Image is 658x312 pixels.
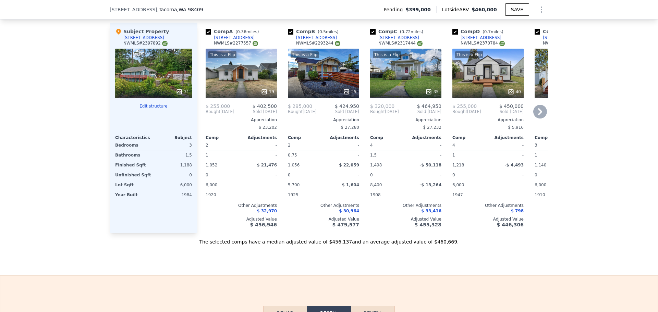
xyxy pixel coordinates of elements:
span: -$ 13,264 [419,183,441,187]
div: Comp [206,135,241,140]
span: $ 21,476 [257,163,277,167]
div: [STREET_ADDRESS] [461,35,501,40]
span: [STREET_ADDRESS] [110,6,157,13]
div: 1,188 [155,160,192,170]
a: [STREET_ADDRESS] [288,35,337,40]
div: Adjusted Value [206,216,277,222]
div: NWMLS # 2278422 [543,40,587,46]
div: - [325,150,359,160]
span: 1,218 [452,163,464,167]
span: $ 424,950 [335,103,359,109]
span: 0.5 [319,29,326,34]
span: Bought [206,109,220,114]
div: [DATE] [206,109,234,114]
div: Comp [288,135,324,140]
span: 8,400 [370,183,382,187]
span: 1,056 [288,163,300,167]
div: 1.5 [155,150,192,160]
div: 25 [343,88,356,95]
div: Appreciation [370,117,441,123]
div: [DATE] [452,109,481,114]
div: - [407,170,441,180]
img: NWMLS Logo [253,41,258,46]
a: [STREET_ADDRESS] [370,35,419,40]
span: $ 479,577 [332,222,359,227]
div: - [489,180,524,190]
div: Subject [154,135,192,140]
div: - [489,190,524,200]
div: - [243,140,277,150]
div: Appreciation [452,117,524,123]
div: 31 [176,88,189,95]
div: Unfinished Sqft [115,170,152,180]
img: NWMLS Logo [417,41,423,46]
div: Comp E [535,28,590,35]
div: Comp D [452,28,506,35]
div: Adjustments [406,135,441,140]
span: 0 [535,173,537,177]
span: 0 [206,173,208,177]
div: - [489,150,524,160]
div: NWMLS # 2277557 [214,40,258,46]
div: Other Adjustments [535,203,606,208]
div: NWMLS # 2370784 [461,40,505,46]
a: [STREET_ADDRESS] [206,35,255,40]
span: 0 [288,173,291,177]
div: [STREET_ADDRESS] [296,35,337,40]
span: $ 456,946 [250,222,277,227]
div: 3 [155,140,192,150]
div: Lot Sqft [115,180,152,190]
span: 0 [452,173,455,177]
span: 1,140 [535,163,546,167]
div: 1984 [155,190,192,200]
a: [STREET_ADDRESS] [535,35,584,40]
a: [STREET_ADDRESS] [452,35,501,40]
div: Adjustments [241,135,277,140]
div: - [243,190,277,200]
span: Pending [383,6,405,13]
span: -$ 50,118 [419,163,441,167]
div: Subject Property [115,28,169,35]
div: 1925 [288,190,322,200]
div: - [243,170,277,180]
span: 2 [206,143,208,148]
div: Other Adjustments [206,203,277,208]
span: $ 30,964 [339,209,359,213]
span: $399,000 [405,6,431,13]
span: $ 320,000 [370,103,394,109]
span: ( miles) [315,29,341,34]
span: $ 295,000 [288,103,312,109]
div: [STREET_ADDRESS] [123,35,164,40]
div: Comp [370,135,406,140]
span: $ 402,500 [253,103,277,109]
span: $ 446,306 [497,222,524,227]
div: This is a Flip [291,51,319,58]
button: Show Options [535,3,548,16]
span: $ 464,950 [417,103,441,109]
span: Bought [370,109,385,114]
div: NWMLS # 2317444 [378,40,423,46]
div: 1910 [535,190,569,200]
span: ( miles) [480,29,506,34]
div: Characteristics [115,135,154,140]
span: 5,700 [288,183,300,187]
div: This is a Flip [455,51,483,58]
img: NWMLS Logo [335,41,340,46]
span: 6,000 [206,183,217,187]
div: 1908 [370,190,404,200]
div: Comp B [288,28,341,35]
div: - [407,190,441,200]
div: Adjusted Value [370,216,441,222]
span: 4 [370,143,373,148]
img: NWMLS Logo [499,41,505,46]
div: 1.5 [370,150,404,160]
span: 0 [370,173,373,177]
span: , Tacoma [157,6,203,13]
div: Appreciation [206,117,277,123]
div: [STREET_ADDRESS] [543,35,584,40]
div: Appreciation [288,117,359,123]
span: 1,052 [206,163,217,167]
div: Other Adjustments [370,203,441,208]
span: $ 32,970 [257,209,277,213]
div: - [243,150,277,160]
